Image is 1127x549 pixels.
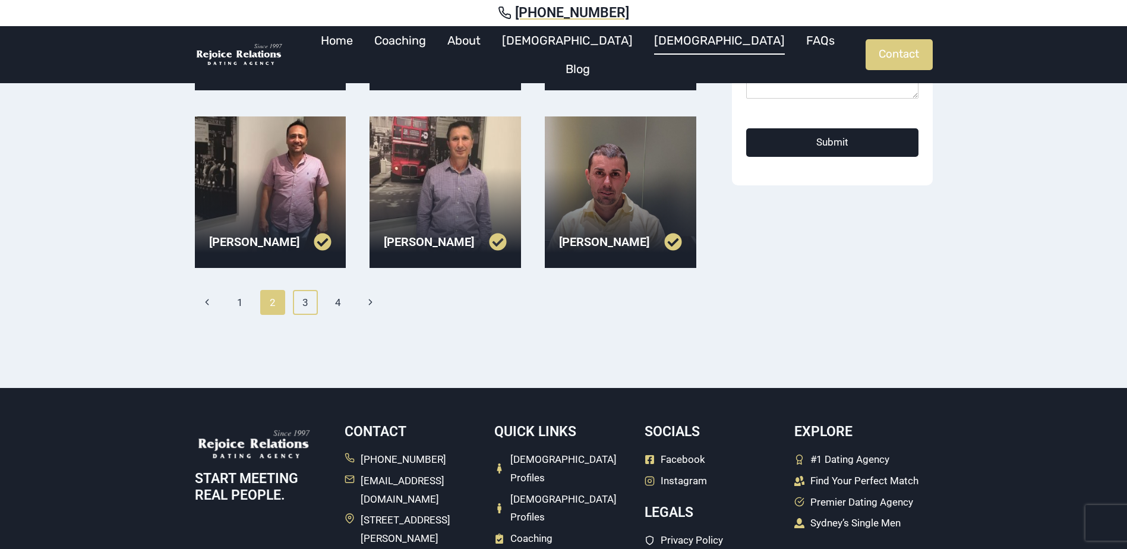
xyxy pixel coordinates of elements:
h5: Explore [794,424,932,440]
a: Contact [866,39,933,70]
span: Premier Dating Agency [810,493,913,512]
a: [EMAIL_ADDRESS][DOMAIN_NAME] [345,472,482,508]
h5: Legals [645,504,782,521]
a: [DEMOGRAPHIC_DATA] Profiles [494,450,632,487]
a: Facebook [645,450,705,469]
h5: Quick Links [494,424,632,440]
a: Sydney’s Single Men [794,514,901,532]
span: Coaching [510,529,553,548]
a: 3 [293,290,318,315]
span: Instagram [661,472,707,490]
a: [DEMOGRAPHIC_DATA] [643,26,795,55]
h5: Socials [645,424,782,440]
img: Rejoice Relations [195,43,284,67]
a: About [437,26,491,55]
a: #1 Dating Agency [794,450,889,469]
a: [DEMOGRAPHIC_DATA] [491,26,643,55]
span: [PHONE_NUMBER] [515,5,629,21]
span: [DEMOGRAPHIC_DATA] Profiles [510,490,632,526]
span: 2 [260,290,286,315]
a: Home [310,26,364,55]
a: 4 [326,290,351,315]
nav: Primary [290,26,866,83]
button: Submit [746,128,918,156]
a: Blog [555,55,601,83]
a: Find Your Perfect Match [794,472,918,490]
a: Premier Dating Agency [794,493,913,512]
h5: Contact [345,424,482,440]
nav: Page navigation [195,290,697,315]
span: [EMAIL_ADDRESS][DOMAIN_NAME] [361,472,482,508]
h5: START MEETING REAL PEOPLE. [195,471,333,503]
span: Sydney’s Single Men [810,514,901,532]
span: Find Your Perfect Match [810,472,918,490]
span: Facebook [661,450,705,469]
a: Coaching [364,26,437,55]
span: [PHONE_NUMBER] [361,450,446,469]
span: [DEMOGRAPHIC_DATA] Profiles [510,450,632,487]
a: Instagram [645,472,707,490]
a: Coaching [494,529,553,548]
a: [PHONE_NUMBER] [345,450,446,469]
a: FAQs [795,26,845,55]
a: [PHONE_NUMBER] [14,5,1113,21]
a: 1 [228,290,253,315]
span: #1 Dating Agency [810,450,889,469]
a: [DEMOGRAPHIC_DATA] Profiles [494,490,632,526]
